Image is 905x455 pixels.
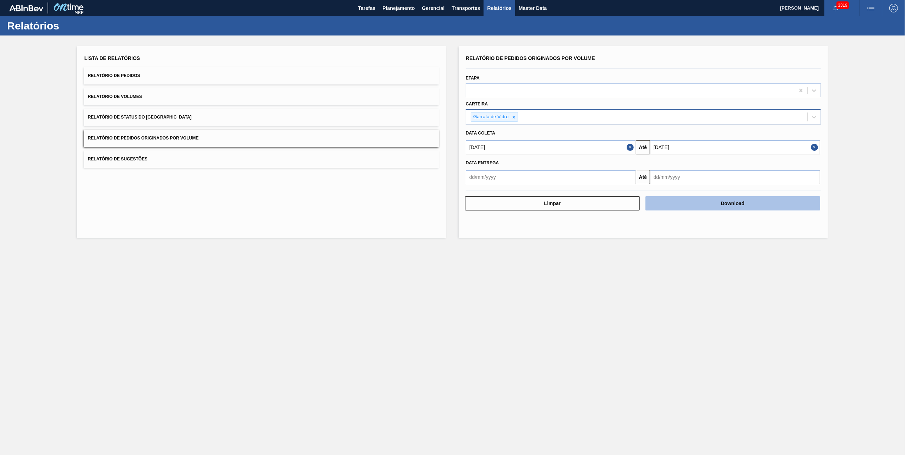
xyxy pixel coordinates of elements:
span: Relatório de Pedidos Originados por Volume [466,55,595,61]
button: Close [811,140,820,154]
input: dd/mm/yyyy [466,170,636,184]
span: Transportes [452,4,480,12]
button: Relatório de Volumes [84,88,439,105]
button: Até [636,140,650,154]
button: Até [636,170,650,184]
label: Etapa [466,76,480,81]
button: Relatório de Status do [GEOGRAPHIC_DATA] [84,109,439,126]
span: Tarefas [358,4,376,12]
span: Lista de Relatórios [84,55,140,61]
span: Data coleta [466,131,495,136]
div: Garrafa de Vidro [471,113,510,121]
img: Logout [889,4,898,12]
img: userActions [867,4,875,12]
button: Download [645,196,820,210]
span: Relatório de Pedidos [88,73,140,78]
span: Master Data [519,4,547,12]
button: Relatório de Pedidos Originados por Volume [84,130,439,147]
button: Relatório de Sugestões [84,150,439,168]
span: Gerencial [422,4,445,12]
span: 3319 [836,1,849,9]
input: dd/mm/yyyy [650,170,820,184]
span: Relatório de Status do [GEOGRAPHIC_DATA] [88,115,191,120]
span: Relatório de Volumes [88,94,142,99]
input: dd/mm/yyyy [650,140,820,154]
h1: Relatórios [7,22,133,30]
span: Relatórios [487,4,511,12]
input: dd/mm/yyyy [466,140,636,154]
button: Close [627,140,636,154]
span: Planejamento [382,4,415,12]
button: Notificações [824,3,847,13]
span: Relatório de Sugestões [88,157,147,161]
span: Data entrega [466,160,499,165]
img: TNhmsLtSVTkK8tSr43FrP2fwEKptu5GPRR3wAAAABJRU5ErkJggg== [9,5,43,11]
span: Relatório de Pedidos Originados por Volume [88,136,198,141]
label: Carteira [466,102,488,106]
button: Relatório de Pedidos [84,67,439,84]
button: Limpar [465,196,640,210]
